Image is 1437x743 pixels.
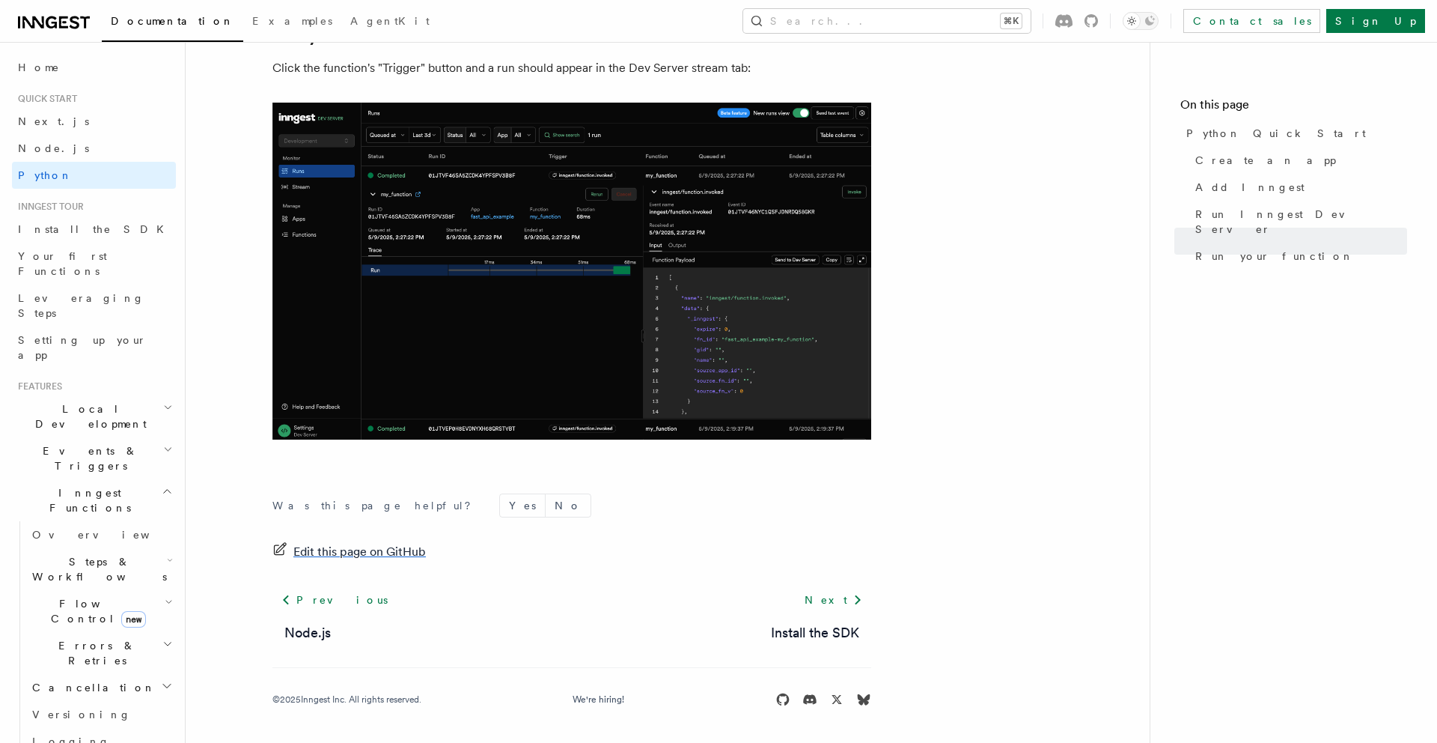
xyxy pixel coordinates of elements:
[12,380,62,392] span: Features
[12,479,176,521] button: Inngest Functions
[500,494,545,517] button: Yes
[26,548,176,590] button: Steps & Workflows
[1189,147,1407,174] a: Create an app
[1180,120,1407,147] a: Python Quick Start
[1123,12,1159,30] button: Toggle dark mode
[1186,126,1366,141] span: Python Quick Start
[26,554,167,584] span: Steps & Workflows
[32,529,186,541] span: Overview
[12,437,176,479] button: Events & Triggers
[1183,9,1320,33] a: Contact sales
[12,54,176,81] a: Home
[272,498,481,513] p: Was this page helpful?
[26,674,176,701] button: Cancellation
[26,680,156,695] span: Cancellation
[1180,96,1407,120] h4: On this page
[252,15,332,27] span: Examples
[12,395,176,437] button: Local Development
[18,169,73,181] span: Python
[12,108,176,135] a: Next.js
[1195,153,1336,168] span: Create an app
[111,15,234,27] span: Documentation
[12,485,162,515] span: Inngest Functions
[12,327,176,369] a: Setting up your app
[12,135,176,162] a: Node.js
[350,15,430,27] span: AgentKit
[1189,243,1407,270] a: Run your function
[12,285,176,327] a: Leveraging Steps
[18,334,147,361] span: Setting up your app
[12,401,163,431] span: Local Development
[1189,174,1407,201] a: Add Inngest
[546,494,591,517] button: No
[272,542,426,562] a: Edit this page on GitHub
[1189,201,1407,243] a: Run Inngest Dev Server
[272,58,871,79] p: Click the function's "Trigger" button and a run should appear in the Dev Server stream tab:
[573,694,624,706] a: We're hiring!
[284,622,331,643] a: Node.js
[102,4,243,42] a: Documentation
[12,243,176,285] a: Your first Functions
[272,586,396,613] a: Previous
[26,596,165,626] span: Flow Control
[1195,180,1305,195] span: Add Inngest
[18,115,89,127] span: Next.js
[1326,9,1425,33] a: Sign Up
[26,632,176,674] button: Errors & Retries
[771,622,859,643] a: Install the SDK
[12,443,163,473] span: Events & Triggers
[1001,13,1022,28] kbd: ⌘K
[32,709,131,721] span: Versioning
[341,4,439,40] a: AgentKit
[293,542,426,562] span: Edit this page on GitHub
[12,162,176,189] a: Python
[26,638,162,668] span: Errors & Retries
[12,201,84,213] span: Inngest tour
[1195,249,1354,264] span: Run your function
[743,9,1031,33] button: Search...⌘K
[272,103,871,440] img: quick-start-run.png
[18,142,89,154] span: Node.js
[18,223,173,235] span: Install the SDK
[18,60,60,75] span: Home
[1195,207,1407,237] span: Run Inngest Dev Server
[12,216,176,243] a: Install the SDK
[26,701,176,728] a: Versioning
[272,694,421,706] div: © 2025 Inngest Inc. All rights reserved.
[18,292,144,319] span: Leveraging Steps
[243,4,341,40] a: Examples
[26,521,176,548] a: Overview
[12,93,77,105] span: Quick start
[121,611,146,628] span: new
[796,586,871,613] a: Next
[18,250,107,277] span: Your first Functions
[26,590,176,632] button: Flow Controlnew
